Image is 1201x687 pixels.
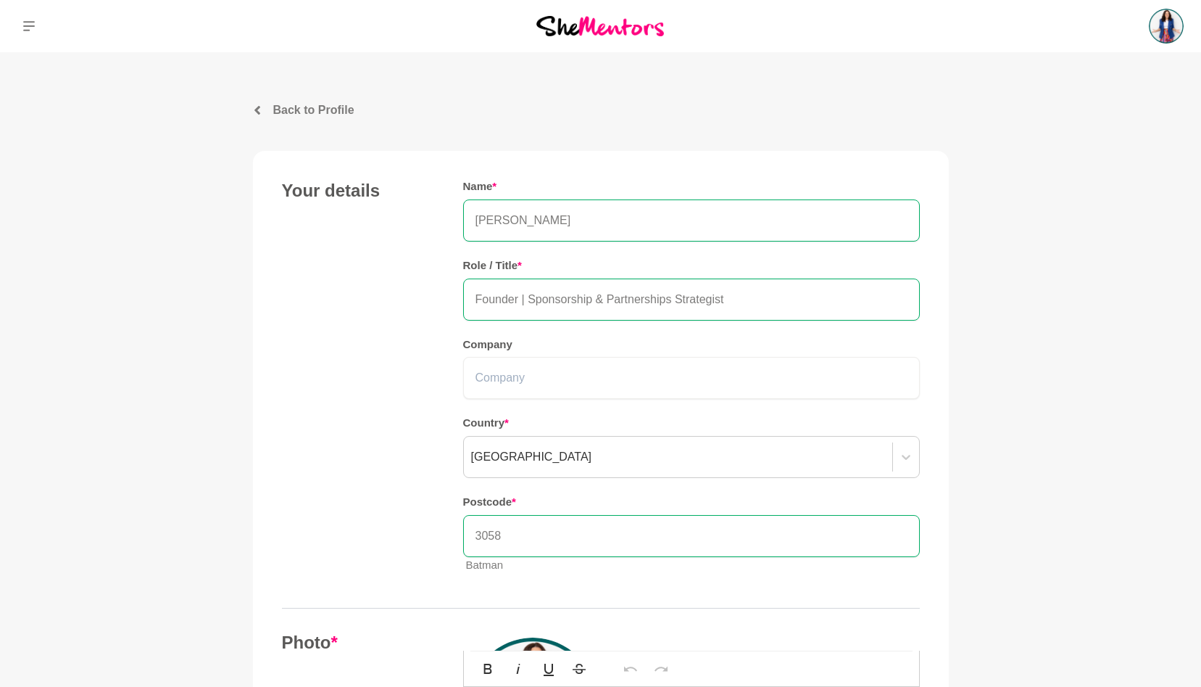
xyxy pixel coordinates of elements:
[647,654,675,683] button: Redo (⌘⇧Z)
[617,654,644,683] button: Undo (⌘Z)
[463,515,920,557] input: Postcode
[463,259,920,273] h5: Role / Title
[273,102,354,119] p: Back to Profile
[471,448,592,466] div: [GEOGRAPHIC_DATA]
[463,180,920,194] h5: Name
[535,654,562,683] button: Underline (⌘U)
[253,102,949,119] a: Back to Profile
[565,654,593,683] button: Strikethrough (⌘S)
[463,338,920,352] h5: Company
[463,495,920,509] h5: Postcode
[536,16,664,36] img: She Mentors Logo
[463,357,920,399] input: Company
[463,416,920,430] h5: Country
[474,654,502,683] button: Bold (⌘B)
[466,557,920,574] p: Batman
[1149,9,1184,44] img: Sarina Lowe
[463,199,920,242] input: Name
[282,632,434,654] h4: Photo
[282,180,434,202] h4: Your details
[504,654,532,683] button: Italic (⌘I)
[463,279,920,321] input: Role / Title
